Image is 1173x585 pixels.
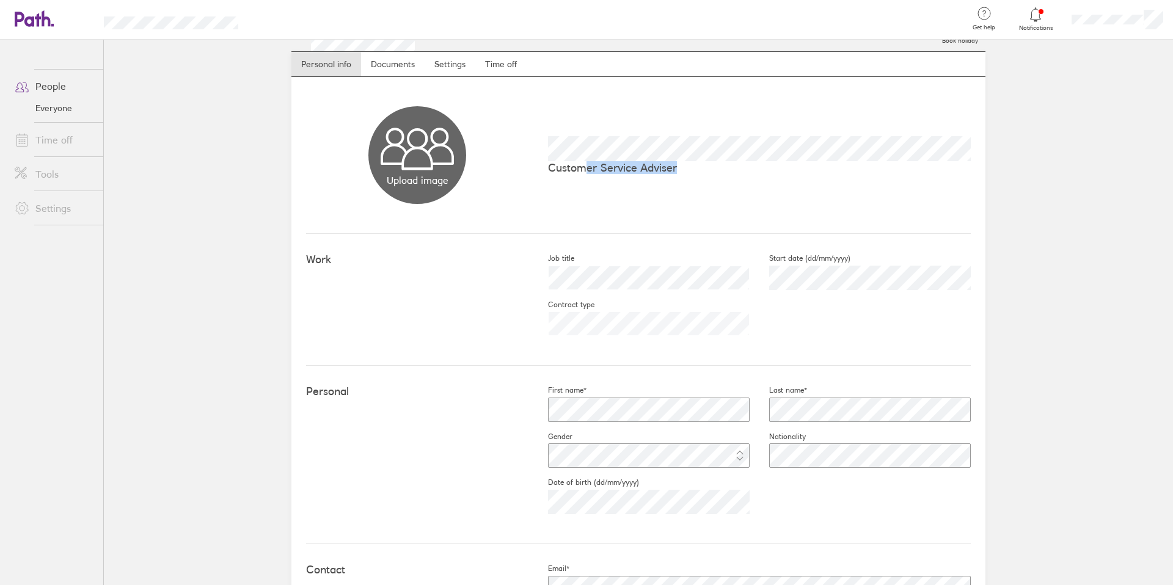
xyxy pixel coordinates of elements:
a: Settings [5,196,103,220]
label: Nationality [750,432,806,441]
a: Personal info [291,52,361,76]
a: Time off [5,128,103,152]
h4: Contact [306,564,528,576]
h4: Personal [306,385,528,398]
label: Start date (dd/mm/yyyy) [750,253,850,263]
a: Settings [425,52,475,76]
a: People [5,74,103,98]
label: First name* [528,385,586,395]
a: Documents [361,52,425,76]
p: Customer Service Adviser [548,161,971,174]
span: Get help [964,24,1004,31]
span: Notifications [1016,24,1056,32]
label: Job title [528,253,574,263]
a: Everyone [5,98,103,118]
label: Date of birth (dd/mm/yyyy) [528,478,639,487]
label: Contract type [528,300,594,310]
label: Email* [528,564,569,573]
a: Time off [475,52,527,76]
a: Notifications [1016,6,1056,32]
a: Tools [5,162,103,186]
label: Last name* [750,385,807,395]
h4: Work [306,253,528,266]
label: Gender [528,432,572,441]
label: Book holiday [935,34,985,45]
